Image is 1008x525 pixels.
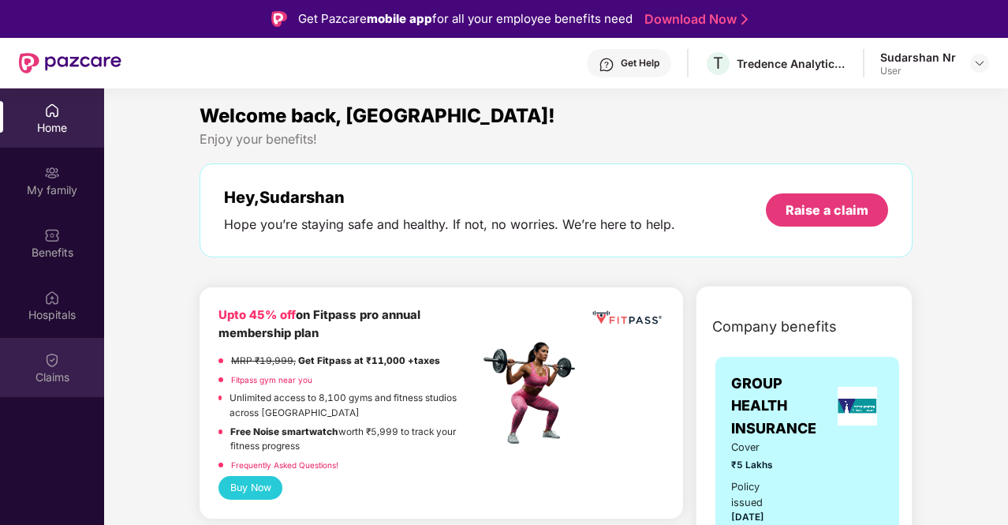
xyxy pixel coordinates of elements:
img: fppp.png [590,306,664,329]
a: Frequently Asked Questions! [231,460,338,470]
img: svg+xml;base64,PHN2ZyB3aWR0aD0iMjAiIGhlaWdodD0iMjAiIHZpZXdCb3g9IjAgMCAyMCAyMCIgZmlsbD0ibm9uZSIgeG... [44,165,60,181]
div: Sudarshan Nr [880,50,956,65]
a: Fitpass gym near you [231,375,312,384]
div: Hey, Sudarshan [224,188,675,207]
img: svg+xml;base64,PHN2ZyBpZD0iQmVuZWZpdHMiIHhtbG5zPSJodHRwOi8vd3d3LnczLm9yZy8yMDAwL3N2ZyIgd2lkdGg9Ij... [44,227,60,243]
strong: Get Fitpass at ₹11,000 +taxes [298,355,440,366]
img: Stroke [741,11,748,28]
img: New Pazcare Logo [19,53,121,73]
img: Logo [271,11,287,27]
strong: Free Noise smartwatch [230,426,338,437]
button: Buy Now [218,476,282,499]
div: Tredence Analytics Solutions Private Limited [737,56,847,71]
b: Upto 45% off [218,308,296,322]
del: MRP ₹19,999, [231,355,296,366]
span: T [713,54,723,73]
p: worth ₹5,999 to track your fitness progress [230,425,479,454]
img: svg+xml;base64,PHN2ZyBpZD0iSG9tZSIgeG1sbnM9Imh0dHA6Ly93d3cudzMub3JnLzIwMDAvc3ZnIiB3aWR0aD0iMjAiIG... [44,103,60,118]
b: on Fitpass pro annual membership plan [218,308,420,340]
span: Welcome back, [GEOGRAPHIC_DATA]! [200,104,555,127]
img: fpp.png [479,338,589,448]
span: ₹5 Lakhs [731,458,789,473]
div: User [880,65,956,77]
span: Company benefits [712,316,837,338]
span: [DATE] [731,512,764,523]
div: Get Pazcare for all your employee benefits need [298,9,633,28]
img: svg+xml;base64,PHN2ZyBpZD0iSGVscC0zMngzMiIgeG1sbnM9Imh0dHA6Ly93d3cudzMub3JnLzIwMDAvc3ZnIiB3aWR0aD... [599,57,614,73]
img: svg+xml;base64,PHN2ZyBpZD0iQ2xhaW0iIHhtbG5zPSJodHRwOi8vd3d3LnczLm9yZy8yMDAwL3N2ZyIgd2lkdGg9IjIwIi... [44,352,60,368]
a: Download Now [644,11,743,28]
img: svg+xml;base64,PHN2ZyBpZD0iRHJvcGRvd24tMzJ4MzIiIHhtbG5zPSJodHRwOi8vd3d3LnczLm9yZy8yMDAwL3N2ZyIgd2... [973,57,986,69]
span: Cover [731,440,789,456]
div: Enjoy your benefits! [200,131,913,148]
p: Unlimited access to 8,100 gyms and fitness studios across [GEOGRAPHIC_DATA] [230,391,479,420]
div: Get Help [621,57,659,69]
img: insurerLogo [838,387,877,426]
strong: mobile app [367,11,432,26]
span: GROUP HEALTH INSURANCE [731,373,831,440]
div: Policy issued [731,479,789,511]
div: Raise a claim [786,201,868,219]
div: Hope you’re staying safe and healthy. If not, no worries. We’re here to help. [224,216,675,233]
img: svg+xml;base64,PHN2ZyBpZD0iSG9zcGl0YWxzIiB4bWxucz0iaHR0cDovL3d3dy53My5vcmcvMjAwMC9zdmciIHdpZHRoPS... [44,290,60,306]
